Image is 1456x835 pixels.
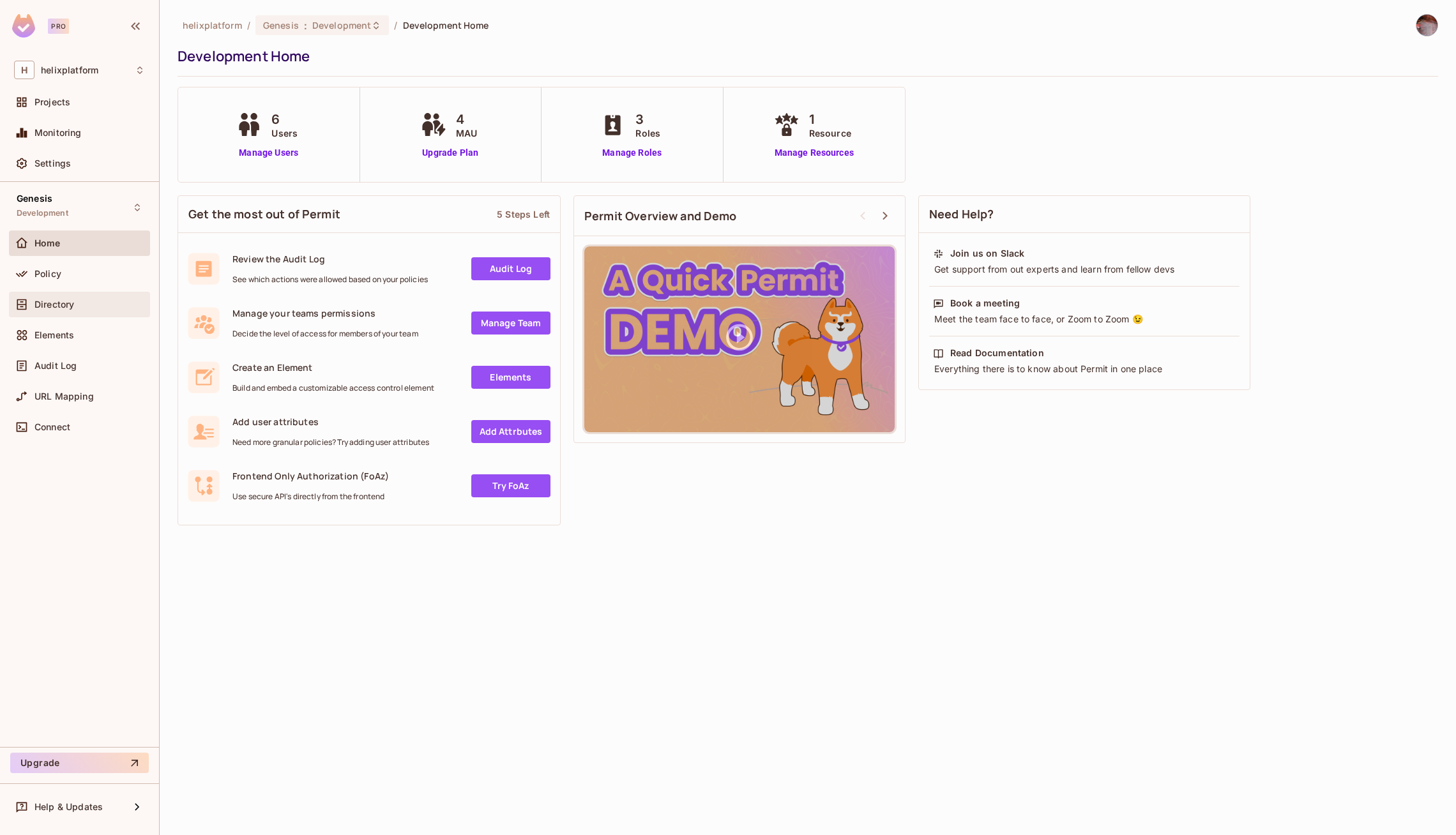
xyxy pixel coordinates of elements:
[263,19,299,31] span: Genesis
[471,312,550,335] a: Manage Team
[247,19,250,31] li: /
[635,110,660,129] span: 3
[34,299,74,310] span: Directory
[635,126,660,140] span: Roles
[933,363,1236,375] div: Everything there is to know about Permit in one place
[17,208,68,218] span: Development
[232,470,389,482] span: Frontend Only Authorization (FoAz)
[34,802,103,812] span: Help & Updates
[597,146,667,160] a: Manage Roles
[34,330,74,340] span: Elements
[232,437,429,448] span: Need more granular policies? Try adding user attributes
[34,361,77,371] span: Audit Log
[34,128,82,138] span: Monitoring
[232,253,428,265] span: Review the Audit Log
[12,14,35,38] img: SReyMgAAAABJRU5ErkJggg==
[471,366,550,389] a: Elements
[271,126,298,140] span: Users
[232,492,389,502] span: Use secure API's directly from the frontend
[950,297,1020,310] div: Book a meeting
[403,19,489,31] span: Development Home
[232,329,418,339] span: Decide the level of access for members of your team
[232,275,428,285] span: See which actions were allowed based on your policies
[950,347,1044,359] div: Read Documentation
[584,208,737,224] span: Permit Overview and Demo
[456,110,477,129] span: 4
[183,19,242,31] span: the active workspace
[771,146,858,160] a: Manage Resources
[17,193,52,204] span: Genesis
[497,208,550,220] div: 5 Steps Left
[418,146,483,160] a: Upgrade Plan
[14,61,34,79] span: H
[48,19,69,34] div: Pro
[1416,15,1437,36] img: David Earl
[933,313,1236,326] div: Meet the team face to face, or Zoom to Zoom 😉
[232,383,434,393] span: Build and embed a customizable access control element
[394,19,397,31] li: /
[312,19,371,31] span: Development
[34,422,70,432] span: Connect
[41,65,98,75] span: Workspace: helixplatform
[809,110,851,129] span: 1
[471,474,550,497] a: Try FoAz
[232,361,434,373] span: Create an Element
[188,206,340,222] span: Get the most out of Permit
[178,47,1432,66] div: Development Home
[34,238,61,248] span: Home
[303,20,308,31] span: :
[10,753,149,773] button: Upgrade
[471,420,550,443] a: Add Attrbutes
[232,307,418,319] span: Manage your teams permissions
[34,391,94,402] span: URL Mapping
[34,97,70,107] span: Projects
[809,126,851,140] span: Resource
[271,110,298,129] span: 6
[456,126,477,140] span: MAU
[34,158,71,169] span: Settings
[232,416,429,428] span: Add user attributes
[933,263,1236,276] div: Get support from out experts and learn from fellow devs
[34,269,61,279] span: Policy
[233,146,304,160] a: Manage Users
[471,257,550,280] a: Audit Log
[929,206,994,222] span: Need Help?
[950,247,1024,260] div: Join us on Slack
